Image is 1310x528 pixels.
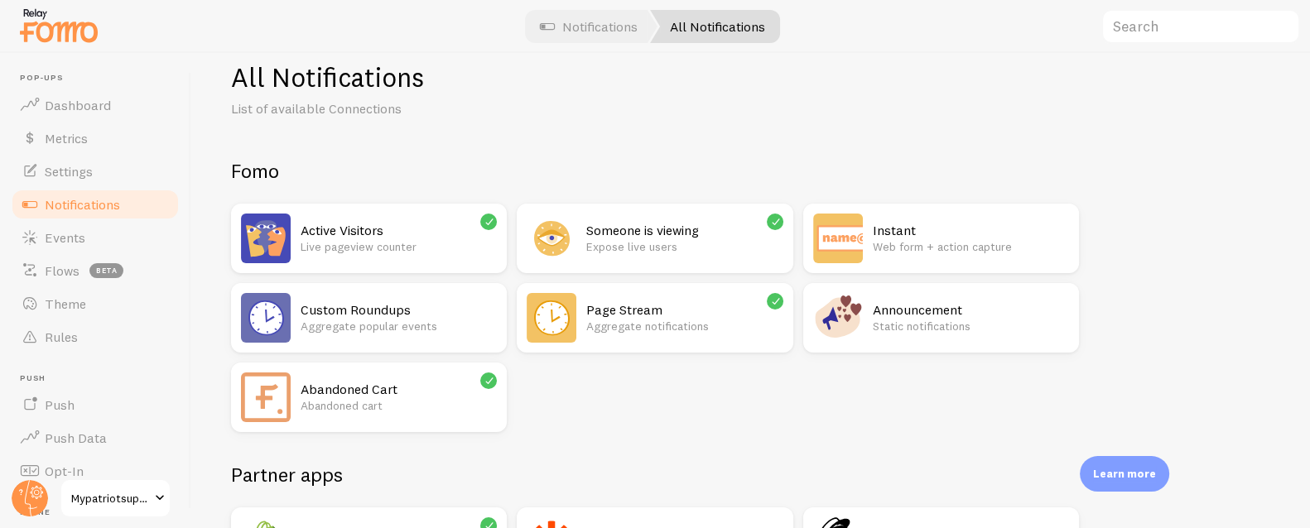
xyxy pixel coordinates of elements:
[10,287,181,320] a: Theme
[45,262,79,279] span: Flows
[231,158,1079,184] h2: Fomo
[45,97,111,113] span: Dashboard
[20,373,181,384] span: Push
[241,372,291,422] img: Abandoned Cart
[301,318,497,334] p: Aggregate popular events
[10,89,181,122] a: Dashboard
[1093,466,1156,482] p: Learn more
[60,478,171,518] a: Mypatriotsupply
[45,196,120,213] span: Notifications
[301,238,497,255] p: Live pageview counter
[586,301,783,319] h2: Page Stream
[45,163,93,180] span: Settings
[45,463,84,479] span: Opt-In
[301,222,497,239] h2: Active Visitors
[527,214,576,263] img: Someone is viewing
[586,318,783,334] p: Aggregate notifications
[231,99,629,118] p: List of available Connections
[873,222,1069,239] h2: Instant
[45,229,85,246] span: Events
[10,454,181,487] a: Opt-In
[71,488,150,508] span: Mypatriotsupply
[231,60,1270,94] h1: All Notifications
[10,254,181,287] a: Flows beta
[10,155,181,188] a: Settings
[873,301,1069,319] h2: Announcement
[301,381,497,398] h2: Abandoned Cart
[301,301,497,319] h2: Custom Roundups
[10,388,181,421] a: Push
[10,188,181,221] a: Notifications
[231,462,1079,487] h2: Partner apps
[873,318,1069,334] p: Static notifications
[45,396,75,413] span: Push
[45,430,107,446] span: Push Data
[301,397,497,414] p: Abandoned cart
[17,4,100,46] img: fomo-relay-logo-orange.svg
[20,73,181,84] span: Pop-ups
[586,222,783,239] h2: Someone is viewing
[813,293,863,343] img: Announcement
[241,293,291,343] img: Custom Roundups
[45,295,86,312] span: Theme
[10,320,181,353] a: Rules
[10,421,181,454] a: Push Data
[813,214,863,263] img: Instant
[586,238,783,255] p: Expose live users
[527,293,576,343] img: Page Stream
[873,238,1069,255] p: Web form + action capture
[10,221,181,254] a: Events
[89,263,123,278] span: beta
[1080,456,1169,492] div: Learn more
[241,214,291,263] img: Active Visitors
[10,122,181,155] a: Metrics
[45,130,88,146] span: Metrics
[45,329,78,345] span: Rules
